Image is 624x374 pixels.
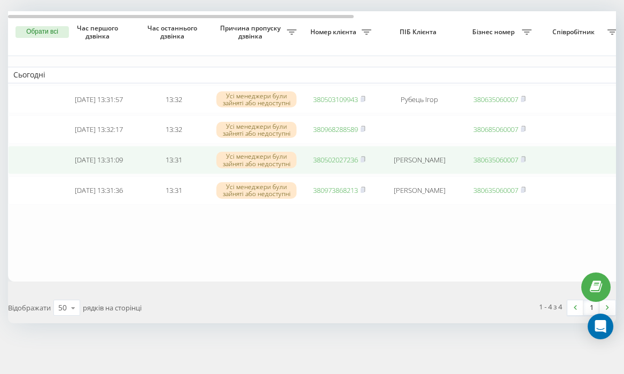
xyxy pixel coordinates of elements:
[216,91,297,107] div: Усі менеджери були зайняті або недоступні
[61,146,136,174] td: [DATE] 13:31:09
[136,115,211,144] td: 13:32
[216,182,297,198] div: Усі менеджери були зайняті або недоступні
[377,176,462,205] td: [PERSON_NAME]
[61,115,136,144] td: [DATE] 13:32:17
[386,28,453,36] span: ПІБ Клієнта
[313,124,358,134] a: 380968288589
[216,152,297,168] div: Усі менеджери були зайняті або недоступні
[588,314,613,339] div: Open Intercom Messenger
[15,26,69,38] button: Обрати всі
[539,301,562,312] div: 1 - 4 з 4
[61,85,136,114] td: [DATE] 13:31:57
[473,185,518,195] a: 380635060007
[473,95,518,104] a: 380635060007
[145,24,202,41] span: Час останнього дзвінка
[216,24,287,41] span: Причина пропуску дзвінка
[313,185,358,195] a: 380973868213
[377,146,462,174] td: [PERSON_NAME]
[473,124,518,134] a: 380685060007
[8,303,51,313] span: Відображати
[467,28,522,36] span: Бізнес номер
[313,155,358,165] a: 380502027236
[473,155,518,165] a: 380635060007
[70,24,128,41] span: Час першого дзвінка
[542,28,607,36] span: Співробітник
[216,122,297,138] div: Усі менеджери були зайняті або недоступні
[58,302,67,313] div: 50
[61,176,136,205] td: [DATE] 13:31:36
[136,85,211,114] td: 13:32
[583,300,599,315] a: 1
[83,303,142,313] span: рядків на сторінці
[136,146,211,174] td: 13:31
[377,85,462,114] td: Рубець Ігор
[136,176,211,205] td: 13:31
[313,95,358,104] a: 380503109943
[307,28,362,36] span: Номер клієнта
